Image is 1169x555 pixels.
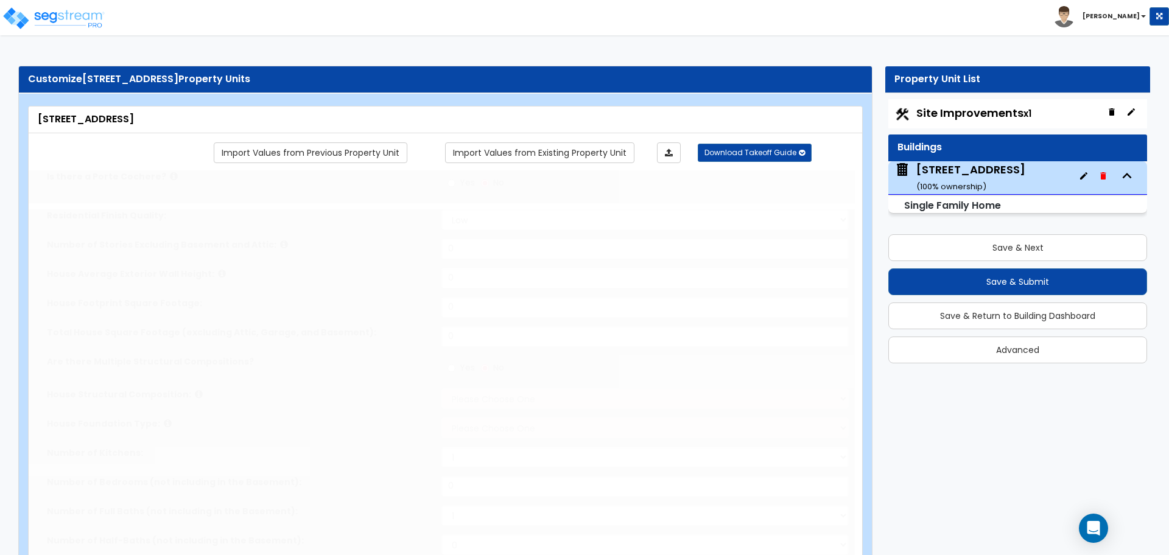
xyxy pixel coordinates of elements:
[894,72,1141,86] div: Property Unit List
[47,388,432,400] label: House Structural Composition:
[47,534,432,546] label: Number of Half-Baths (not including in the Basement):
[47,297,432,309] label: House Footprint Square Footage:
[47,209,432,222] label: Residential Finish Quality:
[47,239,432,251] label: Number of Stories Excluding Basement and Attic:
[460,176,475,189] span: Yes
[916,162,1025,193] div: [STREET_ADDRESS]
[214,142,407,163] a: Import the dynamic attribute values from previous properties.
[888,337,1147,363] button: Advanced
[481,176,489,190] input: No
[28,72,863,86] div: Customize Property Units
[698,144,812,162] button: Download Takeoff Guide
[657,142,681,163] a: Import the dynamic attributes value through Excel sheet
[897,141,1138,155] div: Buildings
[894,106,910,122] img: Construction.png
[195,389,203,399] i: click for more info!
[448,361,455,375] input: Yes
[904,198,1001,212] small: Single Family Home
[280,240,288,249] i: click for more info!
[47,326,432,338] label: Total House Square Footage (excluding Attic, Garage, and Basement):
[218,269,226,278] i: click for more info!
[164,419,172,428] i: click for more info!
[47,170,432,183] label: Is there a Porte Cochere?
[460,361,475,374] span: Yes
[888,234,1147,261] button: Save & Next
[445,142,634,163] a: Import the dynamic attribute values from existing properties.
[47,447,432,459] label: Number of Kitchens:
[481,361,489,375] input: No
[704,147,796,158] span: Download Takeoff Guide
[170,172,178,181] i: click for more info!
[916,181,986,192] small: ( 100 % ownership)
[916,105,1031,120] span: Site Improvements
[38,113,853,127] div: [STREET_ADDRESS]
[888,302,1147,329] button: Save & Return to Building Dashboard
[1083,12,1140,21] b: [PERSON_NAME]
[1079,514,1108,543] div: Open Intercom Messenger
[448,176,455,190] input: Yes
[82,72,178,86] span: [STREET_ADDRESS]
[47,505,432,517] label: Number of Full Baths (not including in the Basement):
[894,162,1025,193] span: 149 Sedona Way
[47,417,432,430] label: House Foundation Type:
[493,361,504,374] span: No
[894,162,910,178] img: building.svg
[493,176,504,189] span: No
[2,6,105,30] img: logo_pro_r.png
[47,355,432,368] label: Are there Multiple Structural Compositions?
[47,268,432,280] label: House Average Exterior Wall Height:
[888,268,1147,295] button: Save & Submit
[1053,6,1075,27] img: avatar.png
[1023,107,1031,120] small: x1
[47,476,432,488] label: Number of Bedrooms (not including in the Basement):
